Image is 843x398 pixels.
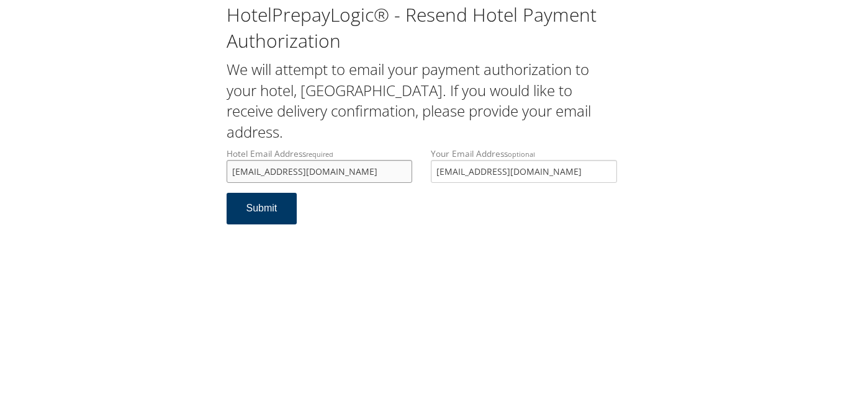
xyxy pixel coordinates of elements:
input: Your Email Addressoptional [431,160,617,183]
label: Hotel Email Address [227,148,413,183]
small: required [306,149,333,159]
small: optional [508,149,535,159]
h2: We will attempt to email your payment authorization to your hotel, [GEOGRAPHIC_DATA]. If you woul... [227,59,617,142]
h1: HotelPrepayLogic® - Resend Hotel Payment Authorization [227,2,617,54]
input: Hotel Email Addressrequired [227,160,413,183]
button: Submit [227,193,297,224]
label: Your Email Address [431,148,617,183]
